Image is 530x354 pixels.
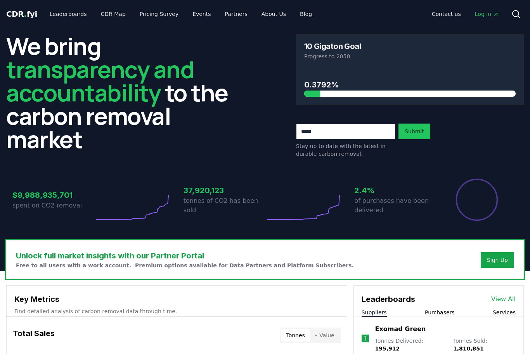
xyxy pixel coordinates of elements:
[469,7,505,21] a: Log in
[487,256,508,264] a: Sign Up
[354,196,436,215] p: of purchases have been delivered
[296,142,395,158] p: Stay up to date with the latest in durable carbon removal.
[354,185,436,196] h3: 2.4%
[294,7,318,21] a: Blog
[281,329,309,342] button: Tonnes
[219,7,254,21] a: Partners
[362,309,387,316] button: Suppliers
[6,34,234,151] h2: We bring to the carbon removal market
[304,52,516,60] p: Progress to 2050
[425,309,455,316] button: Purchasers
[14,293,339,305] h3: Key Metrics
[453,345,484,352] span: 1,810,851
[304,42,361,50] h3: 10 Gigaton Goal
[186,7,217,21] a: Events
[493,309,516,316] button: Services
[13,328,55,343] h3: Total Sales
[363,334,367,343] p: 1
[24,9,27,19] span: .
[43,7,93,21] a: Leaderboards
[310,329,339,342] button: $ Value
[375,337,445,352] p: Tonnes Delivered :
[426,7,505,21] nav: Main
[375,345,400,352] span: 195,912
[398,124,430,139] button: Submit
[12,189,94,201] h3: $9,988,935,701
[481,252,514,268] button: Sign Up
[16,262,354,269] p: Free to all users with a work account. Premium options available for Data Partners and Platform S...
[426,7,467,21] a: Contact us
[6,9,37,19] span: CDR fyi
[43,7,318,21] nav: Main
[184,185,265,196] h3: 37,920,123
[6,9,37,19] a: CDR.fyi
[6,53,194,108] span: transparency and accountability
[375,324,426,334] a: Exomad Green
[14,307,339,315] p: Find detailed analysis of carbon removal data through time.
[491,295,516,304] a: View All
[133,7,185,21] a: Pricing Survey
[16,250,354,262] h3: Unlock full market insights with our Partner Portal
[455,178,499,221] div: Percentage of sales delivered
[12,201,94,210] p: spent on CO2 removal
[304,79,516,91] h3: 0.3792%
[95,7,132,21] a: CDR Map
[453,337,516,352] p: Tonnes Sold :
[362,293,415,305] h3: Leaderboards
[475,10,499,18] span: Log in
[184,196,265,215] p: tonnes of CO2 has been sold
[255,7,292,21] a: About Us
